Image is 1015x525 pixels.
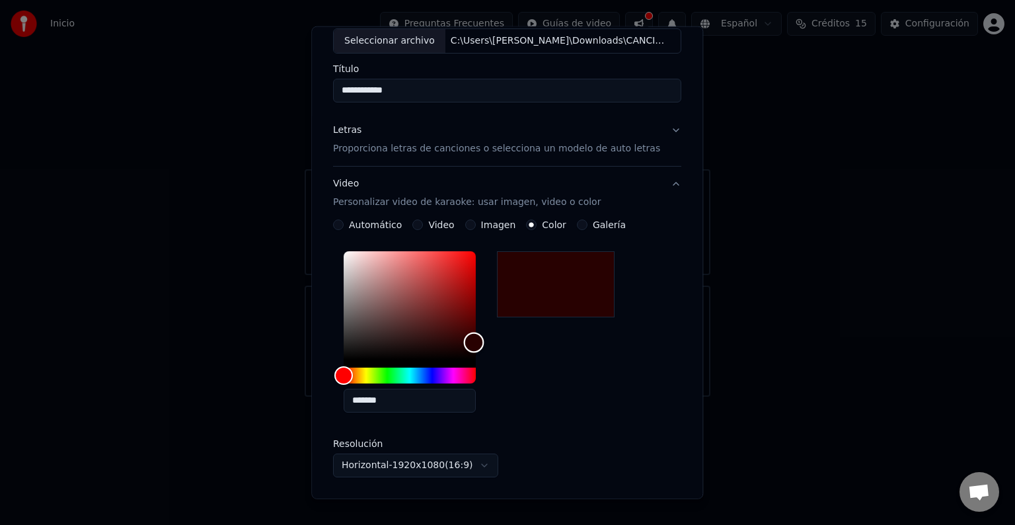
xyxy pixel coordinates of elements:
div: Hue [344,368,476,384]
div: Letras [333,124,361,137]
div: C:\Users\[PERSON_NAME]\Downloads\CANCION.mp3 [445,34,670,48]
label: Imagen [481,220,516,229]
label: Color [543,220,567,229]
p: Proporciona letras de canciones o selecciona un modelo de auto letras [333,142,660,155]
button: VideoPersonalizar video de karaoke: usar imagen, video o color [333,167,681,220]
label: Video [429,220,455,229]
div: Video [333,177,601,209]
p: Personalizar video de karaoke: usar imagen, video o color [333,196,601,209]
label: Galería [593,220,626,229]
label: Automático [349,220,402,229]
button: LetrasProporciona letras de canciones o selecciona un modelo de auto letras [333,113,681,166]
div: Color [344,251,476,360]
label: Título [333,64,681,73]
label: Resolución [333,439,465,448]
div: Seleccionar archivo [334,29,445,53]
